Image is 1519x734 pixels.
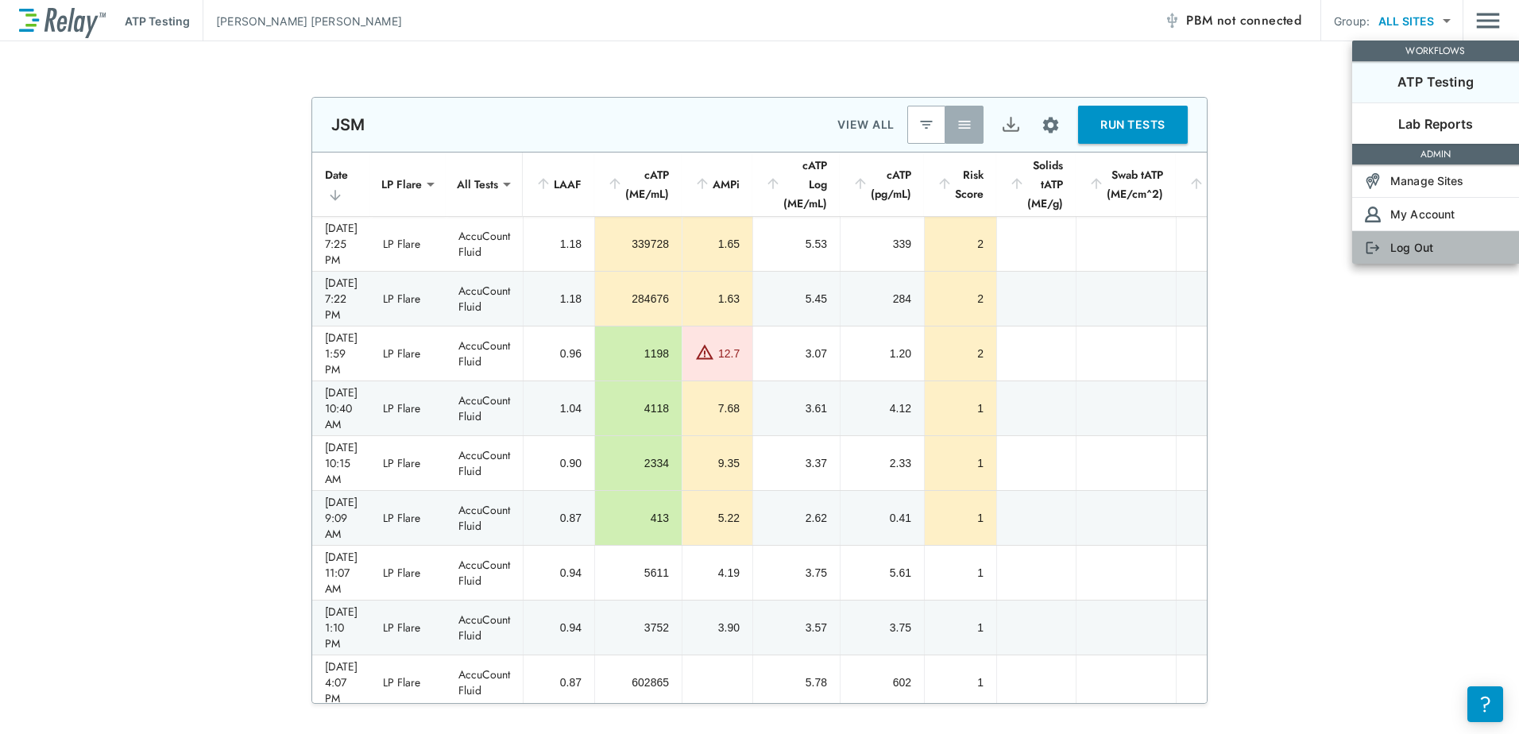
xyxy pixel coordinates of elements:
p: WORKFLOWS [1355,44,1516,58]
p: ATP Testing [1397,72,1474,91]
p: My Account [1390,206,1455,222]
img: Sites [1365,173,1381,189]
p: ADMIN [1355,147,1516,161]
p: Lab Reports [1398,114,1473,133]
p: Manage Sites [1390,172,1464,189]
iframe: Resource center [1467,686,1503,722]
p: Log Out [1390,239,1433,256]
img: Account [1365,207,1381,222]
img: Log Out Icon [1365,240,1381,256]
